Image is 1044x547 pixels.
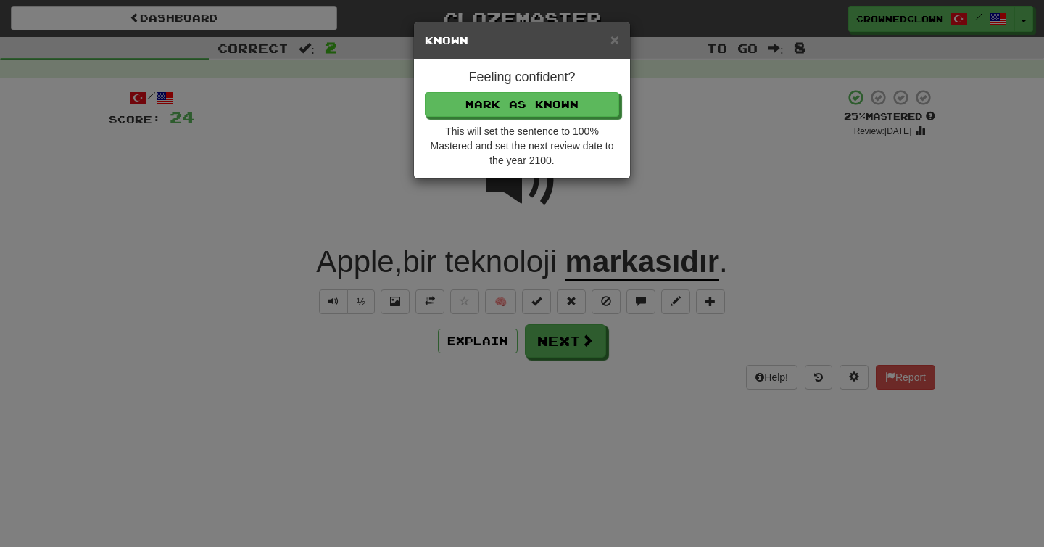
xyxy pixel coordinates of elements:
[610,31,619,48] span: ×
[425,70,619,85] h4: Feeling confident?
[425,124,619,168] div: This will set the sentence to 100% Mastered and set the next review date to the year 2100.
[425,92,619,117] button: Mark as Known
[610,32,619,47] button: Close
[425,33,619,48] h5: Known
